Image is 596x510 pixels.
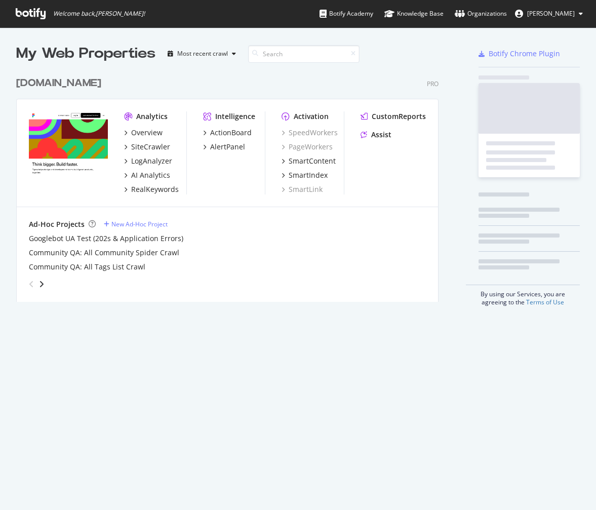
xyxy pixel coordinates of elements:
span: Konrad Burchardt [527,9,575,18]
a: Overview [124,128,163,138]
button: [PERSON_NAME] [507,6,591,22]
a: SpeedWorkers [282,128,338,138]
div: angle-right [38,279,45,289]
div: Overview [131,128,163,138]
div: ActionBoard [210,128,252,138]
a: SiteCrawler [124,142,170,152]
a: Terms of Use [526,298,564,306]
div: angle-left [25,276,38,292]
div: CustomReports [372,111,426,122]
div: SmartIndex [289,170,328,180]
button: Most recent crawl [164,46,240,62]
div: New Ad-Hoc Project [111,220,168,228]
div: SmartContent [289,156,336,166]
a: PageWorkers [282,142,333,152]
div: LogAnalyzer [131,156,172,166]
a: New Ad-Hoc Project [104,220,168,228]
a: RealKeywords [124,184,179,194]
span: Welcome back, [PERSON_NAME] ! [53,10,145,18]
div: Most recent crawl [177,51,228,57]
div: Knowledge Base [384,9,444,19]
a: SmartIndex [282,170,328,180]
div: RealKeywords [131,184,179,194]
a: SmartLink [282,184,323,194]
a: [DOMAIN_NAME] [16,76,105,91]
div: grid [16,64,447,302]
a: Assist [361,130,391,140]
div: Activation [294,111,329,122]
div: Intelligence [215,111,255,122]
a: Community QA: All Community Spider Crawl [29,248,179,258]
div: Assist [371,130,391,140]
div: [DOMAIN_NAME] [16,76,101,91]
div: Botify Academy [320,9,373,19]
input: Search [248,45,360,63]
div: Analytics [136,111,168,122]
div: Pro [427,80,439,88]
a: Googlebot UA Test (202s & Application Errors) [29,233,183,244]
div: Ad-Hoc Projects [29,219,85,229]
a: Community QA: All Tags List Crawl [29,262,145,272]
a: CustomReports [361,111,426,122]
a: AI Analytics [124,170,170,180]
div: AI Analytics [131,170,170,180]
div: AlertPanel [210,142,245,152]
div: SiteCrawler [131,142,170,152]
a: SmartContent [282,156,336,166]
div: My Web Properties [16,44,155,64]
img: figma.com [29,111,108,175]
a: Botify Chrome Plugin [479,49,560,59]
div: Botify Chrome Plugin [489,49,560,59]
div: By using our Services, you are agreeing to the [466,285,580,306]
div: Organizations [455,9,507,19]
a: LogAnalyzer [124,156,172,166]
a: AlertPanel [203,142,245,152]
a: ActionBoard [203,128,252,138]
